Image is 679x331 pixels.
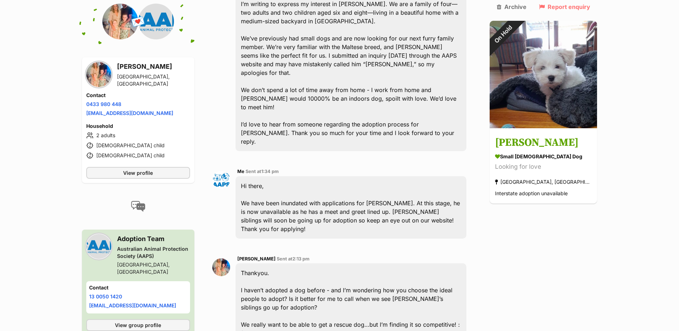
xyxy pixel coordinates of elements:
a: On Hold [490,123,597,130]
img: Georgie Smith profile pic [86,62,111,87]
div: [GEOGRAPHIC_DATA], [GEOGRAPHIC_DATA] [117,261,190,275]
img: Australian Animal Protection Society (AAPS) profile pic [138,4,174,39]
a: 13 0050 1420 [89,293,122,299]
li: [DEMOGRAPHIC_DATA] child [86,151,190,160]
a: [PERSON_NAME] small [DEMOGRAPHIC_DATA] Dog Looking for love [GEOGRAPHIC_DATA], [GEOGRAPHIC_DATA] ... [490,130,597,204]
span: Interstate adoption unavailable [495,191,568,197]
h4: Contact [89,284,187,291]
div: On Hold [480,11,527,58]
a: [EMAIL_ADDRESS][DOMAIN_NAME] [86,110,173,116]
a: Report enquiry [539,4,590,10]
span: 2:13 pm [292,256,310,262]
span: Me [237,169,244,174]
h3: Adoption Team [117,234,190,244]
li: 2 adults [86,131,190,140]
h4: Household [86,123,190,130]
div: small [DEMOGRAPHIC_DATA] Dog [495,153,592,160]
a: Archive [497,4,527,10]
img: Georgie Smith profile pic [102,4,138,39]
span: Sent at [246,169,279,174]
img: Australian Animal Protection Society (AAPS) profile pic [86,234,111,259]
div: Looking for love [495,162,592,172]
span: View profile [123,169,153,177]
span: 1:34 pm [261,169,279,174]
span: Sent at [277,256,310,262]
h3: [PERSON_NAME] [495,135,592,151]
h4: Contact [86,92,190,99]
div: Hi there, We have been inundated with applications for [PERSON_NAME]. At this stage, he is now un... [236,176,467,239]
li: [DEMOGRAPHIC_DATA] child [86,141,190,150]
span: [PERSON_NAME] [237,256,276,262]
img: Adoption Team profile pic [212,171,230,189]
a: 0433 980 448 [86,101,121,107]
img: Kevin [490,21,597,128]
span: 💌 [130,14,146,29]
h3: [PERSON_NAME] [117,62,190,72]
img: Georgie Smith profile pic [212,258,230,276]
a: View group profile [86,319,190,331]
div: Australian Animal Protection Society (AAPS) [117,245,190,260]
a: View profile [86,167,190,179]
img: conversation-icon-4a6f8262b818ee0b60e3300018af0b2d0b884aa5de6e9bcb8d3d4eeb1a70a7c4.svg [131,201,145,212]
div: [GEOGRAPHIC_DATA], [GEOGRAPHIC_DATA] [117,73,190,87]
div: [GEOGRAPHIC_DATA], [GEOGRAPHIC_DATA] [495,177,592,187]
a: [EMAIL_ADDRESS][DOMAIN_NAME] [89,302,176,308]
span: View group profile [115,321,161,329]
